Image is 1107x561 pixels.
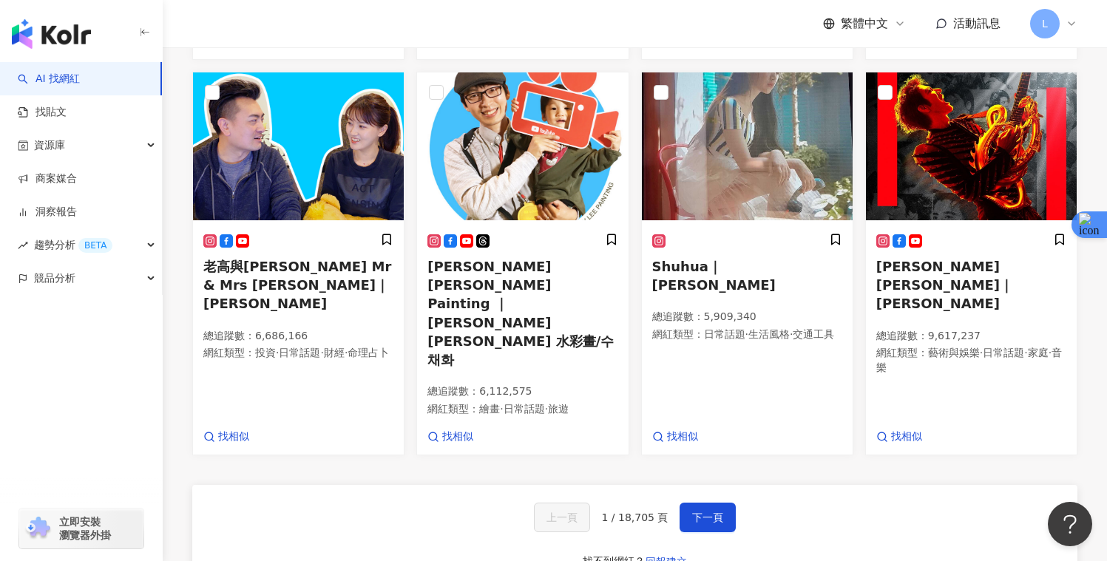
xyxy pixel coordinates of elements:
a: 商案媒合 [18,171,77,186]
img: KOL Avatar [642,72,853,220]
a: 找相似 [876,429,922,444]
span: · [1049,347,1052,358]
p: 總追蹤數 ： 6,686,166 [203,329,393,344]
span: · [1024,347,1027,358]
span: · [980,347,983,358]
span: 繁體中文 [841,16,888,32]
p: 網紅類型 ： [652,327,842,342]
a: KOL Avatar[PERSON_NAME] [PERSON_NAME] Painting ｜[PERSON_NAME] [PERSON_NAME] 水彩畫/수채화總追蹤數：6,112,575... [416,72,629,455]
span: 家庭 [1028,347,1049,358]
a: 洞察報告 [18,205,77,220]
img: KOL Avatar [866,72,1077,220]
span: L [1042,16,1048,32]
span: · [745,328,748,340]
span: 音樂 [876,347,1062,373]
span: · [320,347,323,358]
div: BETA [78,238,112,253]
a: 找貼文 [18,105,67,120]
p: 網紅類型 ： [876,346,1066,375]
span: 資源庫 [34,129,65,162]
span: 財經 [324,347,345,358]
p: 總追蹤數 ： 5,909,340 [652,310,842,324]
button: 下一頁 [680,503,736,532]
a: KOL AvatarShuhua｜[PERSON_NAME]總追蹤數：5,909,340網紅類型：日常話題·生活風格·交通工具找相似 [641,72,853,455]
button: 上一頁 [534,503,590,532]
span: 投資 [255,347,276,358]
p: 總追蹤數 ： 9,617,237 [876,329,1066,344]
span: 生活風格 [748,328,790,340]
span: 1 / 18,705 頁 [602,511,668,523]
span: · [790,328,793,340]
span: 下一頁 [692,511,723,523]
span: 找相似 [442,429,473,444]
span: rise [18,240,28,251]
a: 找相似 [427,429,473,444]
span: 繪畫 [479,403,500,415]
a: chrome extension立即安裝 瀏覽器外掛 [19,509,143,548]
span: · [276,347,279,358]
img: KOL Avatar [417,72,628,220]
a: searchAI 找網紅 [18,72,80,86]
span: 找相似 [218,429,249,444]
span: 日常話題 [983,347,1024,358]
span: [PERSON_NAME][PERSON_NAME]｜[PERSON_NAME] [876,259,1013,311]
img: KOL Avatar [193,72,404,220]
p: 網紅類型 ： [203,346,393,361]
span: · [545,403,548,415]
iframe: Help Scout Beacon - Open [1048,502,1092,546]
span: · [345,347,348,358]
p: 網紅類型 ： [427,402,617,417]
span: 活動訊息 [953,16,1001,30]
span: 日常話題 [279,347,320,358]
a: KOL Avatar老高與[PERSON_NAME] Mr & Mrs [PERSON_NAME]｜[PERSON_NAME]總追蹤數：6,686,166網紅類型：投資·日常話題·財經·命理占卜找相似 [192,72,404,455]
span: 立即安裝 瀏覽器外掛 [59,515,111,542]
span: 藝術與娛樂 [928,347,980,358]
span: 趨勢分析 [34,228,112,262]
span: 日常話題 [504,403,545,415]
span: 找相似 [667,429,698,444]
img: chrome extension [24,517,53,540]
a: 找相似 [203,429,249,444]
span: 旅遊 [548,403,569,415]
span: 競品分析 [34,262,75,295]
span: 交通工具 [793,328,834,340]
p: 總追蹤數 ： 6,112,575 [427,384,617,399]
span: Shuhua｜[PERSON_NAME] [652,259,776,293]
span: 命理占卜 [348,347,389,358]
span: · [500,403,503,415]
img: logo [12,19,91,49]
a: 找相似 [652,429,698,444]
span: 老高與[PERSON_NAME] Mr & Mrs [PERSON_NAME]｜[PERSON_NAME] [203,259,391,311]
span: 日常話題 [704,328,745,340]
span: [PERSON_NAME] [PERSON_NAME] Painting ｜[PERSON_NAME] [PERSON_NAME] 水彩畫/수채화 [427,259,614,367]
a: KOL Avatar[PERSON_NAME][PERSON_NAME]｜[PERSON_NAME]總追蹤數：9,617,237網紅類型：藝術與娛樂·日常話題·家庭·音樂找相似 [865,72,1077,455]
span: 找相似 [891,429,922,444]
